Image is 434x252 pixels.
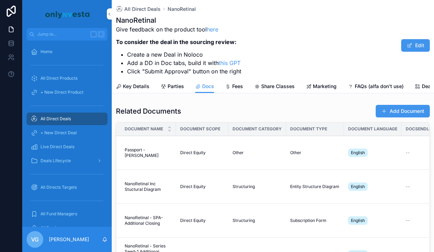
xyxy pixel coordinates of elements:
[124,6,161,13] span: All Direct Deals
[290,150,301,156] span: Other
[41,144,74,150] span: Live Direct Deals
[290,218,340,223] a: Subscription Form
[306,80,337,94] a: Marketing
[233,184,255,189] span: Structuring
[116,80,149,94] a: Key Details
[27,208,108,220] a: All Fund Managers
[207,26,218,33] a: here
[180,184,224,189] a: Direct Equity
[180,150,224,156] a: Direct Equity
[125,147,172,158] a: Passport - [PERSON_NAME]
[41,49,52,55] span: Home
[406,218,410,223] span: --
[219,59,241,66] a: this GPT
[125,215,172,226] a: NanoRetinal - SPA-Additional Closing
[233,184,282,189] a: Structuring
[116,106,181,116] h1: Related Documents
[376,105,430,117] button: Add Document
[195,80,214,93] a: Docs
[127,67,241,75] li: Click "Submit Approval" button on the right
[348,126,397,132] span: Document Language
[168,6,196,13] a: NanoRetinal
[22,41,112,227] div: scrollable content
[180,184,206,189] span: Direct Equity
[49,236,89,243] p: [PERSON_NAME]
[348,215,397,226] a: English
[41,185,77,190] span: All Directs Targets
[41,116,71,122] span: All Direct Deals
[27,127,108,139] a: + New Direct Deal
[27,45,108,58] a: Home
[406,150,410,156] span: --
[98,31,104,37] span: K
[202,83,214,90] span: Docs
[290,126,327,132] span: Document Type
[41,211,77,217] span: All Fund Managers
[233,150,282,156] a: Other
[290,218,326,223] span: Subscription Form
[180,126,220,132] span: Document Scope
[233,218,255,223] span: Structuring
[401,39,430,52] button: Edit
[261,83,295,90] span: Share Classes
[44,8,90,20] img: App logo
[351,184,365,189] span: English
[41,130,77,136] span: + New Direct Deal
[351,150,365,156] span: English
[233,218,282,223] a: Structuring
[37,31,87,37] span: Jump to...
[127,59,241,67] li: Add a DD in Doc tabs, build it with
[348,181,397,192] a: English
[225,80,243,94] a: Fees
[161,80,184,94] a: Parties
[313,83,337,90] span: Marketing
[233,126,282,132] span: Document Category
[232,83,243,90] span: Fees
[351,218,365,223] span: English
[125,181,172,192] a: NanoRetinal Inc Stuctural Diagram
[290,184,340,189] a: Entity Structure Diagram
[27,72,108,85] a: All Direct Products
[41,89,83,95] span: + New Direct Product
[180,218,224,223] a: Direct Equity
[355,83,404,90] span: FAQs (alfa don't use)
[116,25,241,34] p: Give feedback on the product tool
[180,150,206,156] span: Direct Equity
[27,222,108,234] a: All Funds
[127,50,241,59] li: Create a new Deal in Noloco
[116,15,241,25] h1: NanoRetinal
[125,126,163,132] span: Document Name
[41,225,58,231] span: All Funds
[41,75,78,81] span: All Direct Products
[41,158,71,164] span: Deals Lifecycle
[116,38,236,45] strong: To consider the deal in the sourcing review:
[233,150,244,156] span: Other
[27,28,108,41] button: Jump to...K
[31,235,39,244] span: VG
[290,150,340,156] a: Other
[27,141,108,153] a: Live Direct Deals
[290,184,339,189] span: Entity Structure Diagram
[27,181,108,194] a: All Directs Targets
[406,184,410,189] span: --
[27,113,108,125] a: All Direct Deals
[27,154,108,167] a: Deals Lifecycle
[180,218,206,223] span: Direct Equity
[254,80,295,94] a: Share Classes
[27,86,108,99] a: + New Direct Product
[116,6,161,13] a: All Direct Deals
[123,83,149,90] span: Key Details
[348,80,404,94] a: FAQs (alfa don't use)
[348,147,397,158] a: English
[168,83,184,90] span: Parties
